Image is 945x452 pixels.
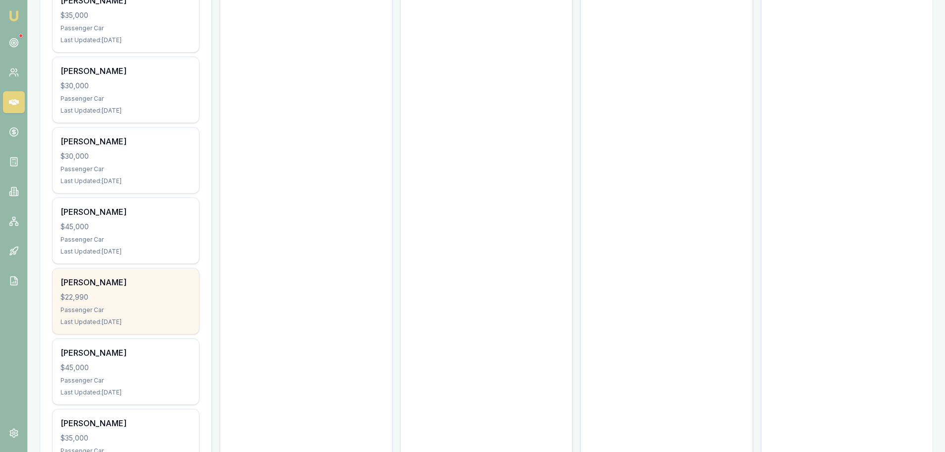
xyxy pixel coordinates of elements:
div: Passenger Car [61,165,191,173]
div: [PERSON_NAME] [61,347,191,359]
div: Last Updated: [DATE] [61,177,191,185]
div: $45,000 [61,363,191,373]
div: Last Updated: [DATE] [61,248,191,256]
div: Last Updated: [DATE] [61,107,191,115]
div: [PERSON_NAME] [61,65,191,77]
div: $30,000 [61,81,191,91]
div: [PERSON_NAME] [61,276,191,288]
div: $30,000 [61,151,191,161]
div: $35,000 [61,433,191,443]
div: $35,000 [61,10,191,20]
div: Passenger Car [61,24,191,32]
div: Passenger Car [61,236,191,244]
div: $22,990 [61,292,191,302]
div: $45,000 [61,222,191,232]
div: [PERSON_NAME] [61,206,191,218]
div: Last Updated: [DATE] [61,36,191,44]
div: Last Updated: [DATE] [61,318,191,326]
div: Passenger Car [61,95,191,103]
div: Last Updated: [DATE] [61,388,191,396]
div: Passenger Car [61,306,191,314]
div: [PERSON_NAME] [61,135,191,147]
div: Passenger Car [61,377,191,385]
img: emu-icon-u.png [8,10,20,22]
div: [PERSON_NAME] [61,417,191,429]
